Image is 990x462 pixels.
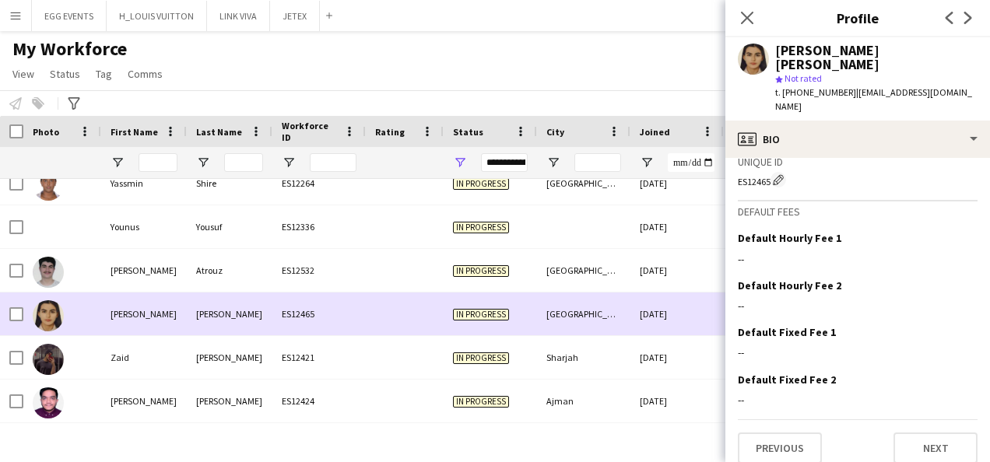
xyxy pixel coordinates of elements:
span: Workforce ID [282,120,338,143]
button: H_LOUIS VUITTON [107,1,207,31]
div: ES12264 [272,162,366,205]
h3: Unique ID [738,155,978,169]
input: City Filter Input [574,153,621,172]
span: Status [453,126,483,138]
a: View [6,64,40,84]
a: Tag [90,64,118,84]
span: Last Name [196,126,242,138]
span: t. [PHONE_NUMBER] [775,86,856,98]
span: In progress [453,222,509,233]
span: Not rated [785,72,822,84]
span: Status [50,67,80,81]
img: Zubair Mahmood Sowrab [33,387,64,418]
input: Joined Filter Input [668,153,714,172]
span: In progress [453,265,509,277]
div: -- [738,345,978,359]
div: [DATE] [630,249,724,292]
button: JETEX [270,1,320,31]
button: Open Filter Menu [640,156,654,170]
button: Open Filter Menu [111,156,125,170]
input: First Name Filter Input [139,153,177,172]
div: [PERSON_NAME] [PERSON_NAME] [775,44,978,72]
span: City [546,126,564,138]
button: Open Filter Menu [196,156,210,170]
h3: Default fees [738,205,978,219]
span: In progress [453,178,509,190]
div: -- [738,299,978,313]
div: [GEOGRAPHIC_DATA] [537,249,630,292]
div: Ajman [537,380,630,422]
div: [PERSON_NAME] [101,292,187,335]
input: Workforce ID Filter Input [310,153,356,172]
div: Bio [725,121,990,158]
div: Zaid [101,336,187,379]
div: ES12532 [272,249,366,292]
div: Sharjah [537,336,630,379]
span: Tag [96,67,112,81]
img: Yassmin Shire [33,170,64,201]
h3: Default Hourly Fee 1 [738,231,841,245]
div: [PERSON_NAME] [187,292,272,335]
h3: Default Hourly Fee 2 [738,278,841,292]
div: -- [738,252,978,266]
img: Zaid Kapadia [33,344,64,375]
h3: Profile [725,8,990,28]
span: First Name [111,126,158,138]
div: [DATE] [630,162,724,205]
div: ES12421 [272,336,366,379]
div: Yassmin [101,162,187,205]
img: Yuliana lucero Hernandez clavijo [33,300,64,331]
div: Younus [101,205,187,248]
div: Shire [187,162,272,205]
h3: Default Fixed Fee 1 [738,325,836,339]
div: -- [738,393,978,407]
div: [PERSON_NAME] [187,380,272,422]
a: Comms [121,64,169,84]
span: View [12,67,34,81]
div: ES12465 [272,292,366,335]
div: [PERSON_NAME] [101,249,187,292]
span: Joined [640,126,670,138]
span: Rating [375,126,405,138]
button: Open Filter Menu [453,156,467,170]
div: [GEOGRAPHIC_DATA] [537,162,630,205]
div: ES12424 [272,380,366,422]
div: [GEOGRAPHIC_DATA] [537,292,630,335]
span: | [EMAIL_ADDRESS][DOMAIN_NAME] [775,86,972,112]
button: EGG EVENTS [32,1,107,31]
span: In progress [453,352,509,364]
input: Last Name Filter Input [224,153,263,172]
div: [DATE] [630,205,724,248]
div: [DATE] [630,380,724,422]
span: Photo [33,126,59,138]
a: Status [44,64,86,84]
div: [PERSON_NAME] [187,336,272,379]
span: My Workforce [12,37,127,61]
span: In progress [453,396,509,408]
button: LINK VIVA [207,1,270,31]
div: [PERSON_NAME] [101,380,187,422]
div: Atrouz [187,249,272,292]
img: Youssef Atrouz [33,257,64,288]
button: Open Filter Menu [546,156,560,170]
span: Comms [128,67,163,81]
h3: Default Fixed Fee 2 [738,373,836,387]
div: Yousuf [187,205,272,248]
button: Open Filter Menu [282,156,296,170]
div: [DATE] [630,336,724,379]
span: In progress [453,309,509,320]
div: [DATE] [630,292,724,335]
app-action-btn: Advanced filters [65,94,83,113]
div: ES12336 [272,205,366,248]
div: ES12465 [738,172,978,187]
